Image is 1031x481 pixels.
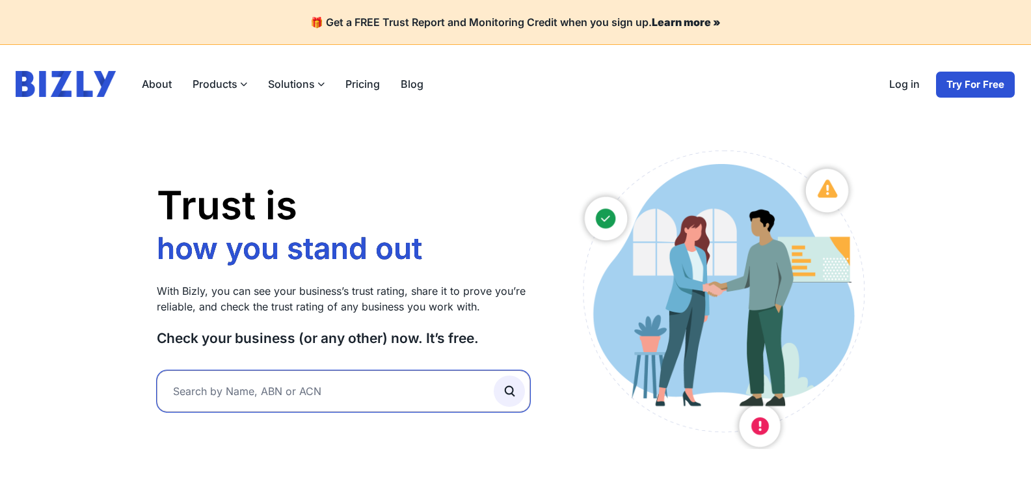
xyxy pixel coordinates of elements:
[182,71,258,97] label: Products
[157,182,297,228] span: Trust is
[131,71,182,97] a: About
[16,16,1015,29] h4: 🎁 Get a FREE Trust Report and Monitoring Credit when you sign up.
[652,16,721,29] a: Learn more »
[157,330,531,347] h3: Check your business (or any other) now. It’s free.
[157,370,531,412] input: Search by Name, ABN or ACN
[335,71,390,97] a: Pricing
[157,267,429,304] li: how you grow
[258,71,335,97] label: Solutions
[390,71,434,97] a: Blog
[16,71,116,97] img: bizly_logo.svg
[569,144,874,449] img: Australian small business owners illustration
[879,71,930,98] a: Log in
[935,71,1015,98] a: Try For Free
[157,230,429,268] li: who you work with
[157,283,531,314] p: With Bizly, you can see your business’s trust rating, share it to prove you’re reliable, and chec...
